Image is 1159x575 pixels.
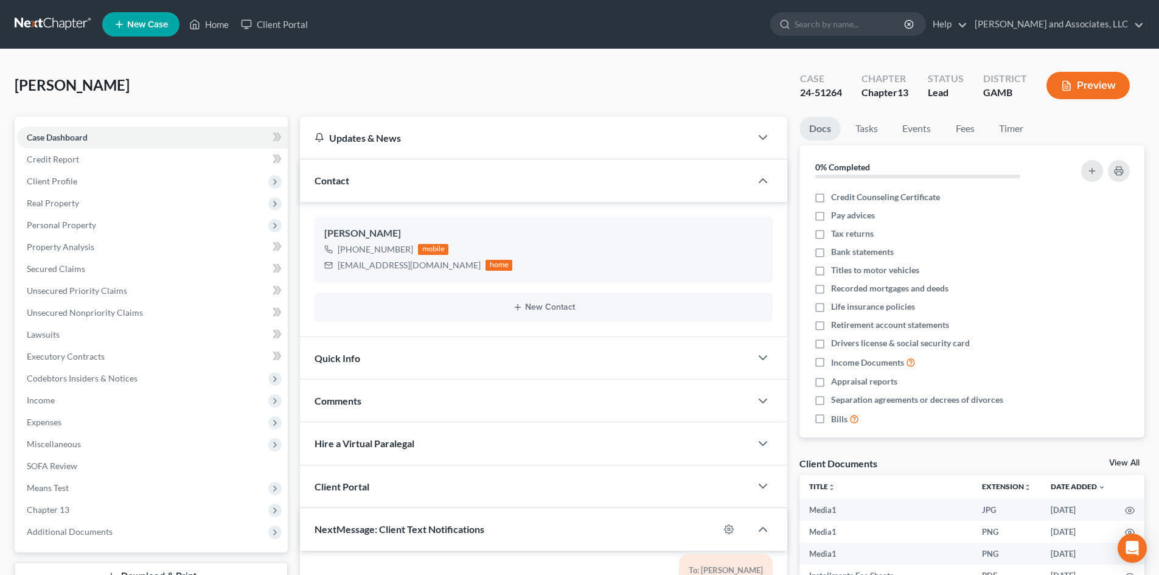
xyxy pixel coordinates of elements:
i: unfold_more [828,484,835,491]
span: [PERSON_NAME] [15,76,130,94]
a: Extensionunfold_more [982,482,1031,491]
span: Tax returns [831,228,874,240]
i: unfold_more [1024,484,1031,491]
span: Chapter 13 [27,504,69,515]
a: Help [927,13,967,35]
strong: 0% Completed [815,162,870,172]
a: Home [183,13,235,35]
span: Income [27,395,55,405]
td: PNG [972,521,1041,543]
td: Media1 [799,543,972,565]
span: 13 [897,86,908,98]
span: Quick Info [315,352,360,364]
span: NextMessage: Client Text Notifications [315,523,484,535]
div: Client Documents [799,457,877,470]
span: Credit Counseling Certificate [831,191,940,203]
a: Unsecured Priority Claims [17,280,288,302]
span: Titles to motor vehicles [831,264,919,276]
td: Media1 [799,499,972,521]
span: Drivers license & social security card [831,337,970,349]
button: New Contact [324,302,763,312]
div: District [983,72,1027,86]
input: Search by name... [795,13,906,35]
div: [PHONE_NUMBER] [338,243,413,256]
td: PNG [972,543,1041,565]
a: SOFA Review [17,455,288,477]
span: Client Portal [315,481,369,492]
a: Executory Contracts [17,346,288,368]
td: [DATE] [1041,521,1115,543]
span: Hire a Virtual Paralegal [315,437,414,449]
span: Retirement account statements [831,319,949,331]
div: home [486,260,512,271]
span: Codebtors Insiders & Notices [27,373,137,383]
a: Timer [989,117,1033,141]
div: mobile [418,244,448,255]
div: Chapter [861,86,908,100]
a: View All [1109,459,1140,467]
span: Credit Report [27,154,79,164]
span: Unsecured Priority Claims [27,285,127,296]
div: Lead [928,86,964,100]
span: Client Profile [27,176,77,186]
a: Case Dashboard [17,127,288,148]
div: Open Intercom Messenger [1118,534,1147,563]
span: Real Property [27,198,79,208]
span: Contact [315,175,349,186]
span: Lawsuits [27,329,60,340]
a: Lawsuits [17,324,288,346]
span: Bank statements [831,246,894,258]
div: Chapter [861,72,908,86]
span: Separation agreements or decrees of divorces [831,394,1003,406]
a: Unsecured Nonpriority Claims [17,302,288,324]
div: GAMB [983,86,1027,100]
td: [DATE] [1041,543,1115,565]
span: New Case [127,20,168,29]
span: Means Test [27,483,69,493]
div: [EMAIL_ADDRESS][DOMAIN_NAME] [338,259,481,271]
a: [PERSON_NAME] and Associates, LLC [969,13,1144,35]
span: Miscellaneous [27,439,81,449]
span: Additional Documents [27,526,113,537]
span: Bills [831,413,847,425]
a: Tasks [846,117,888,141]
span: Unsecured Nonpriority Claims [27,307,143,318]
a: Date Added expand_more [1051,482,1105,491]
span: Personal Property [27,220,96,230]
div: 24-51264 [800,86,842,100]
span: Secured Claims [27,263,85,274]
div: Status [928,72,964,86]
a: Property Analysis [17,236,288,258]
a: Credit Report [17,148,288,170]
a: Client Portal [235,13,314,35]
div: Updates & News [315,131,736,144]
a: Fees [945,117,984,141]
span: Executory Contracts [27,351,105,361]
span: Pay advices [831,209,875,221]
span: SOFA Review [27,461,77,471]
td: JPG [972,499,1041,521]
i: expand_more [1098,484,1105,491]
div: [PERSON_NAME] [324,226,763,241]
span: Recorded mortgages and deeds [831,282,948,294]
a: Events [893,117,941,141]
span: Case Dashboard [27,132,88,142]
span: Life insurance policies [831,301,915,313]
span: Expenses [27,417,61,427]
div: Case [800,72,842,86]
button: Preview [1046,72,1130,99]
a: Titleunfold_more [809,482,835,491]
span: Comments [315,395,361,406]
span: Appraisal reports [831,375,897,388]
td: [DATE] [1041,499,1115,521]
a: Docs [799,117,841,141]
span: Income Documents [831,357,904,369]
a: Secured Claims [17,258,288,280]
span: Property Analysis [27,242,94,252]
td: Media1 [799,521,972,543]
